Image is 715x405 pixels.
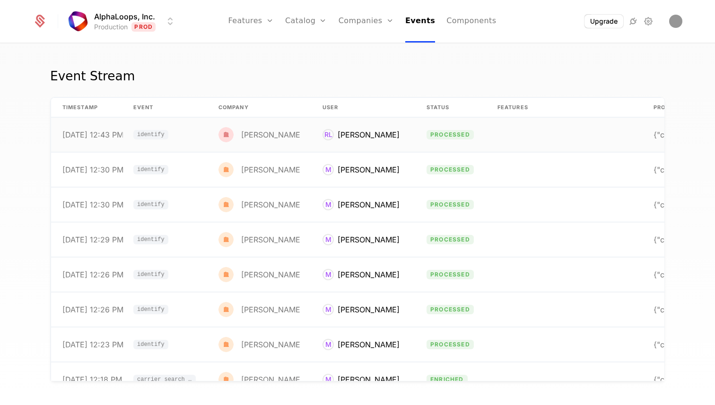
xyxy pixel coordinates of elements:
div: [DATE] 12:30 PM [62,166,123,173]
img: Matt [218,197,234,212]
th: Status [415,98,486,118]
div: [PERSON_NAME] [338,269,400,280]
div: Matt [218,197,300,212]
div: [DATE] 12:23 PM [62,341,123,348]
span: identify [137,237,165,242]
div: Matt [323,269,400,280]
th: timestamp [51,98,122,118]
span: Prod [131,22,156,32]
div: [DATE] 12:18 PM [62,376,122,383]
div: [PERSON_NAME] [241,236,303,243]
img: Matt [218,267,234,282]
div: [PERSON_NAME] [241,271,303,278]
div: [DATE] 12:43 PM [62,131,123,138]
th: Company [207,98,311,118]
span: processed [427,270,474,279]
th: Features [486,98,642,118]
span: identify [137,167,165,172]
div: Ryan Ly [323,129,400,140]
div: Matt [323,164,400,175]
div: [PERSON_NAME] [338,339,400,350]
button: Upgrade [584,15,623,28]
span: enriched [427,375,468,384]
img: Matt [218,232,234,247]
span: identify [137,132,165,138]
div: M [323,269,334,280]
button: Open user button [669,15,682,28]
span: processed [427,165,474,174]
img: Matt [218,337,234,352]
div: [DATE] 12:26 PM [62,306,123,313]
button: Select environment [70,11,176,32]
span: identify [137,272,165,277]
div: Ryan Ly [218,127,300,142]
div: M [323,234,334,245]
th: Event [122,98,207,118]
div: Event Stream [50,67,135,86]
span: processed [427,130,474,139]
div: Matt [323,374,400,385]
div: [PERSON_NAME] [338,234,400,245]
img: Ryan Ly [218,127,234,142]
span: carrier_search_query [137,377,192,382]
div: Matt [323,304,400,315]
div: Production [94,22,128,32]
span: processed [427,235,474,244]
div: Matt [218,372,300,387]
div: [DATE] 12:29 PM [62,236,123,243]
img: Matt [218,302,234,317]
span: processed [427,305,474,314]
span: carrier_search_query [133,375,196,384]
div: Matt [218,302,300,317]
div: [PERSON_NAME] [241,376,303,383]
div: RL [323,129,334,140]
span: processed [427,200,474,209]
div: [PERSON_NAME] [338,374,400,385]
div: [PERSON_NAME] [241,166,303,173]
span: identify [133,235,168,244]
div: M [323,374,334,385]
div: Matt [323,234,400,245]
div: [PERSON_NAME] [241,131,303,138]
span: identify [133,340,168,349]
div: [PERSON_NAME] [241,341,303,348]
th: User [311,98,415,118]
div: [DATE] 12:30 PM [62,201,123,208]
div: M [323,164,334,175]
span: identify [137,307,165,312]
div: [DATE] 12:26 PM [62,271,123,278]
div: Matt [218,267,300,282]
span: identify [137,342,165,347]
div: Matt [218,232,300,247]
span: processed [427,340,474,349]
span: identify [137,202,165,207]
div: [PERSON_NAME] [338,129,400,140]
span: identify [133,200,168,209]
span: identify [133,165,168,174]
div: Matt [323,199,400,210]
div: M [323,339,334,350]
div: [PERSON_NAME] [338,164,400,175]
div: [PERSON_NAME] [241,306,303,313]
div: M [323,304,334,315]
span: identify [133,270,168,279]
div: [PERSON_NAME] [338,304,400,315]
div: Matt [218,337,300,352]
a: Integrations [628,16,639,27]
a: Settings [643,16,654,27]
span: identify [133,305,168,314]
span: identify [133,130,168,139]
div: M [323,199,334,210]
img: Matt [218,372,234,387]
img: Matt Fleming [669,15,682,28]
div: [PERSON_NAME] [338,199,400,210]
img: AlphaLoops, Inc. [67,10,89,33]
div: [PERSON_NAME] [241,201,303,208]
div: Matt [323,339,400,350]
span: AlphaLoops, Inc. [94,11,155,22]
img: Matt [218,162,234,177]
div: Matt [218,162,300,177]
